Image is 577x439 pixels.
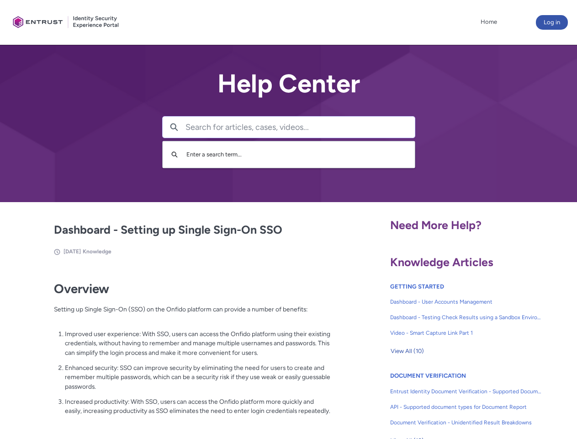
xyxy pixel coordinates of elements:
span: Dashboard - Testing Check Results using a Sandbox Environment [390,313,542,321]
button: Log in [536,15,568,30]
span: [DATE] [64,248,81,255]
span: Video - Smart Capture Link Part 1 [390,329,542,337]
span: View All (10) [391,344,424,358]
span: Need More Help? [390,218,482,232]
a: Dashboard - User Accounts Management [390,294,542,310]
button: Search [163,117,185,138]
h2: Dashboard - Setting up Single Sign-On SSO [54,221,331,239]
button: Search [167,146,182,163]
a: Dashboard - Testing Check Results using a Sandbox Environment [390,310,542,325]
h2: Help Center [162,70,415,98]
input: Search for articles, cases, videos... [185,117,415,138]
li: Knowledge [83,247,111,256]
a: Video - Smart Capture Link Part 1 [390,325,542,341]
button: View All (10) [390,344,424,359]
span: Enter a search term... [186,151,242,158]
p: Setting up Single Sign-On (SSO) on the Onfido platform can provide a number of benefits: [54,305,331,323]
p: Improved user experience: With SSO, users can access the Onfido platform using their existing cre... [65,329,331,358]
span: Knowledge Articles [390,255,493,269]
strong: Overview [54,281,109,296]
a: Home [478,15,499,29]
span: Dashboard - User Accounts Management [390,298,542,306]
a: GETTING STARTED [390,283,444,290]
